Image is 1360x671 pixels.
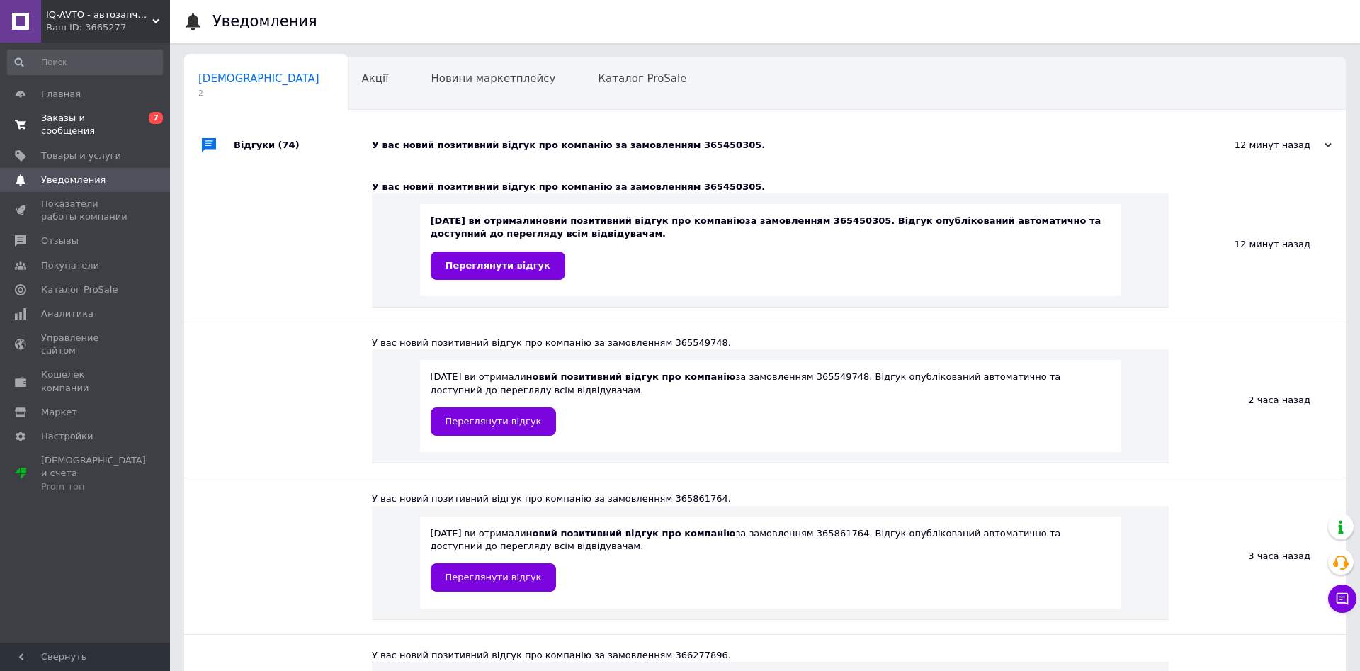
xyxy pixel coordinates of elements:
[149,112,163,124] span: 7
[41,198,131,223] span: Показатели работы компании
[41,368,131,394] span: Кошелек компании
[1169,322,1346,478] div: 2 часа назад
[431,252,565,280] a: Переглянути відгук
[431,371,1111,435] div: [DATE] ви отримали за замовленням 365549748. Відгук опублікований автоматично та доступний до пер...
[278,140,300,150] span: (74)
[526,371,736,382] b: новий позитивний відгук про компанію
[446,416,542,427] span: Переглянути відгук
[41,88,81,101] span: Главная
[41,174,106,186] span: Уведомления
[212,13,317,30] h1: Уведомления
[362,72,389,85] span: Акції
[446,260,550,271] span: Переглянути відгук
[41,406,77,419] span: Маркет
[46,9,152,21] span: IQ-AVTO - автозапчасти, автоаксессуары и автоэлектроника
[1190,139,1332,152] div: 12 минут назад
[41,454,146,493] span: [DEMOGRAPHIC_DATA] и счета
[446,572,542,582] span: Переглянути відгук
[41,150,121,162] span: Товары и услуги
[372,139,1190,152] div: У вас новий позитивний відгук про компанію за замовленням 365450305.
[535,215,745,226] b: новий позитивний відгук про компанію
[372,649,1169,662] div: У вас новий позитивний відгук про компанію за замовленням 366277896.
[41,480,146,493] div: Prom топ
[372,337,1169,349] div: У вас новий позитивний відгук про компанію за замовленням 365549748.
[526,528,736,539] b: новий позитивний відгук про компанію
[41,259,99,272] span: Покупатели
[41,332,131,357] span: Управление сайтом
[598,72,686,85] span: Каталог ProSale
[372,181,1169,193] div: У вас новий позитивний відгук про компанію за замовленням 365450305.
[41,430,93,443] span: Настройки
[431,527,1111,592] div: [DATE] ви отримали за замовленням 365861764. Відгук опублікований автоматично та доступний до пер...
[1169,478,1346,633] div: 3 часа назад
[1169,167,1346,322] div: 12 минут назад
[431,215,1111,279] div: [DATE] ви отримали за замовленням 365450305. Відгук опублікований автоматично та доступний до пер...
[46,21,170,34] div: Ваш ID: 3665277
[234,124,372,167] div: Відгуки
[198,88,319,98] span: 2
[431,407,557,436] a: Переглянути відгук
[41,283,118,296] span: Каталог ProSale
[431,72,555,85] span: Новини маркетплейсу
[41,235,79,247] span: Отзывы
[198,72,319,85] span: [DEMOGRAPHIC_DATA]
[7,50,163,75] input: Поиск
[41,112,131,137] span: Заказы и сообщения
[431,563,557,592] a: Переглянути відгук
[41,308,93,320] span: Аналитика
[1328,585,1356,613] button: Чат с покупателем
[372,492,1169,505] div: У вас новий позитивний відгук про компанію за замовленням 365861764.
